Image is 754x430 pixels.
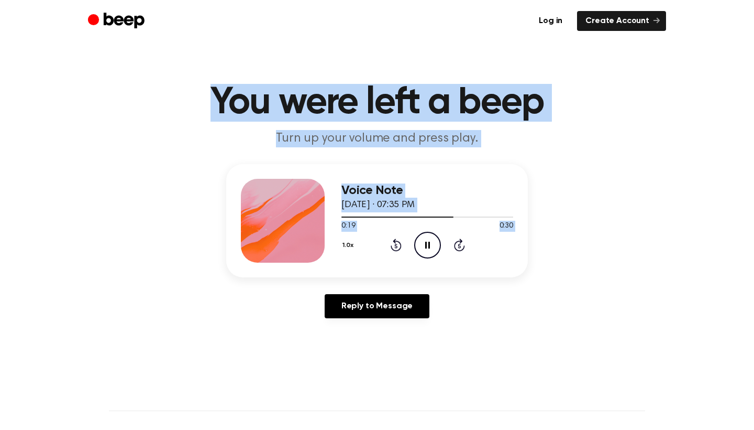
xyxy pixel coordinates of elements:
[341,236,358,254] button: 1.0x
[341,200,415,210] span: [DATE] · 07:35 PM
[176,130,578,147] p: Turn up your volume and press play.
[577,11,666,31] a: Create Account
[325,294,429,318] a: Reply to Message
[530,11,571,31] a: Log in
[341,221,355,232] span: 0:19
[88,11,147,31] a: Beep
[109,84,645,122] h1: You were left a beep
[500,221,513,232] span: 0:30
[341,184,513,198] h3: Voice Note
